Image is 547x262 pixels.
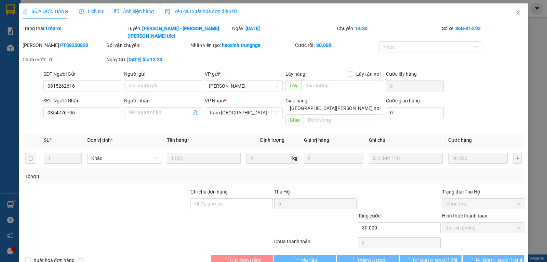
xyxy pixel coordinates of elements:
b: 0 [49,57,52,62]
span: SỬA ĐƠN HÀNG [23,9,68,14]
span: Lấy hàng [285,71,305,77]
input: Cước lấy hàng [386,80,444,91]
img: logo.jpg [3,3,27,27]
label: Cước lấy hàng [386,71,417,77]
span: edit [23,9,27,14]
div: SĐT Người Nhận [43,97,121,104]
div: Tuyến: [127,25,232,40]
div: Trạng thái: [22,25,127,40]
span: Lịch sử [79,9,103,14]
div: SĐT Người Gửi [43,70,121,78]
input: Cước giao hàng [386,107,444,118]
span: kg [292,153,298,164]
span: Lấy tận nơi [353,70,383,78]
span: Tại văn phòng [446,223,520,233]
span: SL [44,137,49,143]
b: T1 [PERSON_NAME], P [PERSON_NAME] [47,38,89,58]
div: Trạng thái Thu Hộ [442,188,524,196]
span: environment [47,38,52,43]
span: Chưa thu [446,199,520,209]
div: VP gửi [205,70,283,78]
span: Trạm Sài Gòn [209,108,279,118]
input: Dọc đường [301,80,384,91]
span: Cước hàng [448,137,472,143]
li: [PERSON_NAME] [47,29,91,37]
span: Ảnh kiện hàng [114,9,154,14]
b: 14:30 [355,26,368,31]
li: VP Trạm [GEOGRAPHIC_DATA] [3,29,47,52]
div: Ngày: [231,25,336,40]
b: [PERSON_NAME] - [PERSON_NAME] ([PERSON_NAME] tốc) [128,26,219,39]
input: 0 [304,153,363,164]
span: Phan Thiết [209,81,279,91]
label: Ghi chú đơn hàng [190,189,228,195]
button: plus [513,153,522,164]
span: Lấy [285,80,301,91]
span: Giá trị hàng [304,137,329,143]
div: Số xe: [441,25,525,40]
span: Tổng cước [358,213,381,219]
span: Yêu cầu xuất hóa đơn điện tử [165,9,237,14]
span: [GEOGRAPHIC_DATA][PERSON_NAME] nơi [287,104,383,112]
span: Đơn vị tính [87,137,113,143]
b: [DATE] [245,26,260,31]
input: 0 [448,153,508,164]
div: Người nhận [124,97,202,104]
b: Trên xe [45,26,62,31]
span: user-add [192,110,198,115]
input: Dọc đường [304,114,384,125]
span: Thu Hộ [274,189,290,195]
label: Cước giao hàng [386,98,420,103]
div: Ngày GD: [106,56,189,63]
div: Cước rồi : [295,41,377,49]
span: picture [114,9,119,14]
img: icon [165,9,170,14]
div: Chưa cước : [23,56,105,63]
button: Close [509,3,528,23]
button: delete [25,153,36,164]
span: Giao hàng [285,98,307,103]
div: Tổng: 1 [25,173,212,180]
th: Ghi chú [366,134,445,147]
div: [PERSON_NAME]: [23,41,105,49]
b: [DATE] lúc 13:33 [127,57,162,62]
b: PT08250820 [60,42,88,48]
input: VD: Bàn, Ghế [167,153,241,164]
span: Giao [285,114,304,125]
span: Định lượng [260,137,284,143]
div: Người gửi [124,70,202,78]
b: 30.000 [316,42,331,48]
span: clock-circle [79,9,84,14]
span: Tên hàng [167,137,189,143]
div: Chuyến: [336,25,441,40]
span: VP Nhận [205,98,224,103]
label: Hình thức thanh toán [442,213,488,219]
input: Ghi chú đơn hàng [190,198,273,209]
div: Gói vận chuyển: [106,41,189,49]
div: Nhân viên tạo: [190,41,294,49]
span: Khác [91,153,157,163]
b: heoxinh.trungnga [222,42,261,48]
b: 86B-014.93 [455,26,481,31]
span: close [516,10,521,15]
li: [PERSON_NAME] [3,3,99,16]
div: Chưa thanh toán [273,238,357,250]
input: Ghi Chú [369,153,443,164]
